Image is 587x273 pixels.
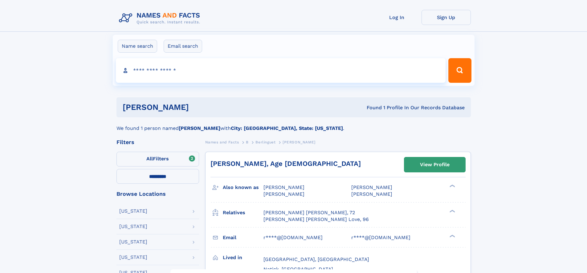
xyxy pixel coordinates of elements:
span: [PERSON_NAME] [283,140,316,144]
span: B [246,140,249,144]
a: Log In [372,10,422,25]
span: [PERSON_NAME] [263,184,304,190]
span: Berlinguet [255,140,275,144]
a: [PERSON_NAME], Age [DEMOGRAPHIC_DATA] [210,160,361,167]
div: Browse Locations [116,191,199,197]
a: [PERSON_NAME] [PERSON_NAME] Love, 96 [263,216,369,223]
span: All [146,156,153,162]
h3: Email [223,232,263,243]
div: ❯ [448,209,455,213]
div: [US_STATE] [119,224,147,229]
a: Berlinguet [255,138,275,146]
div: [US_STATE] [119,239,147,244]
button: Search Button [448,58,471,83]
img: Logo Names and Facts [116,10,205,26]
span: [PERSON_NAME] [351,184,392,190]
div: [US_STATE] [119,209,147,214]
h3: Also known as [223,182,263,193]
div: Filters [116,139,199,145]
b: City: [GEOGRAPHIC_DATA], State: [US_STATE] [231,125,343,131]
h1: [PERSON_NAME] [123,103,278,111]
span: [PERSON_NAME] [263,191,304,197]
span: [GEOGRAPHIC_DATA], [GEOGRAPHIC_DATA] [263,256,369,262]
b: [PERSON_NAME] [179,125,220,131]
a: Sign Up [422,10,471,25]
input: search input [116,58,446,83]
a: B [246,138,249,146]
a: View Profile [404,157,465,172]
a: [PERSON_NAME] [PERSON_NAME], 72 [263,209,355,216]
div: We found 1 person named with . [116,117,471,132]
div: ❯ [448,184,455,188]
div: [US_STATE] [119,255,147,260]
span: Natick, [GEOGRAPHIC_DATA] [263,266,333,272]
h3: Lived in [223,252,263,263]
label: Email search [164,40,202,53]
div: Found 1 Profile In Our Records Database [278,104,465,111]
div: ❯ [448,234,455,238]
div: View Profile [420,158,450,172]
h3: Relatives [223,207,263,218]
label: Filters [116,152,199,167]
label: Name search [118,40,157,53]
a: Names and Facts [205,138,239,146]
span: [PERSON_NAME] [351,191,392,197]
